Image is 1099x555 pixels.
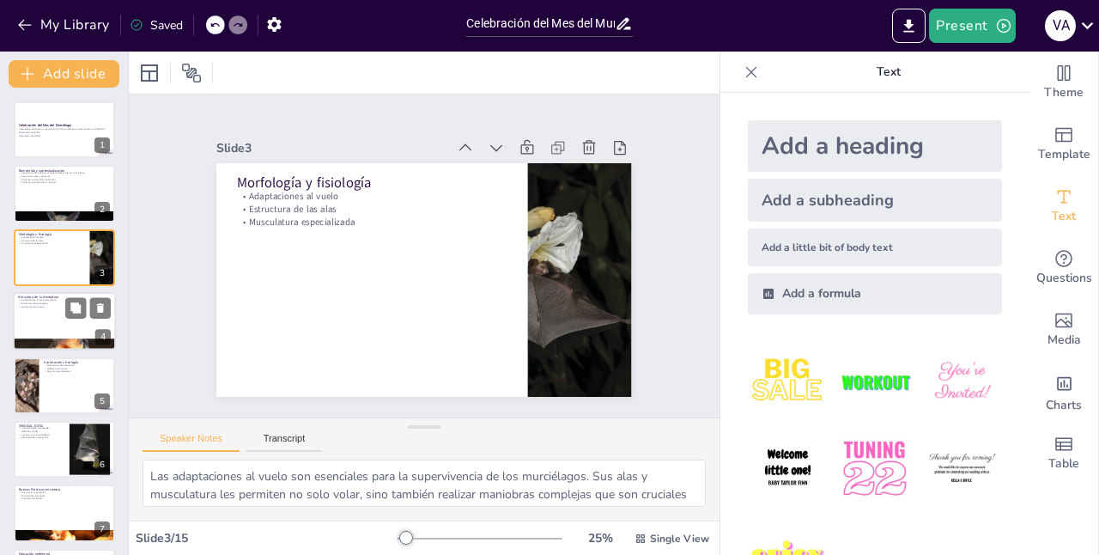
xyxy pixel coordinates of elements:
div: 6 [94,457,110,473]
img: 3.jpeg [922,342,1002,422]
div: 3 [94,265,110,281]
textarea: Las adaptaciones al vuelo son esenciales para la supervivencia de los murciélagos. Sus alas y mus... [143,460,706,507]
p: Ética en la investigación [19,491,110,495]
span: Text [1052,207,1076,226]
p: Importancia ecológica y conservación de los murciélagos, promoviendo su visibilidad y educación a... [19,128,110,134]
img: 4.jpeg [748,429,828,509]
div: 6 [14,421,115,478]
span: Questions [1036,269,1092,288]
p: Desmontar mitos y estigmas [19,174,110,178]
p: Estructura de las alas [19,239,85,242]
div: Change the overall theme [1029,52,1098,113]
p: Promover la conservación regional [19,180,110,184]
p: Adaptaciones al vuelo [357,173,370,442]
p: Adaptaciones al vuelo [19,235,85,239]
p: Generated with [URL] [19,134,110,137]
button: Transcript [246,433,323,452]
div: 4 [13,292,116,351]
div: Add a formula [748,273,1002,314]
div: Saved [130,17,183,34]
div: Layout [136,59,163,87]
p: Hábitos alimenticios [44,367,110,370]
div: Add a subheading [748,179,1002,222]
div: 25 % [580,530,621,546]
span: Position [181,63,202,83]
div: Add charts and graphs [1029,361,1098,423]
p: Buenas Prácticas en campo [19,487,110,492]
div: 7 [14,485,115,541]
input: Insert title [466,11,614,36]
button: V A [1045,9,1076,43]
span: Charts [1046,396,1082,415]
div: 2 [14,165,115,222]
p: Importancia de la dieta [18,306,111,309]
p: Educación ambiental [19,497,110,501]
img: 1.jpeg [748,342,828,422]
button: Present [929,9,1015,43]
button: Add slide [9,60,119,88]
span: Theme [1044,83,1084,102]
span: Media [1047,331,1081,350]
div: Add text boxes [1029,175,1098,237]
div: Add a little bit of body text [748,229,1002,266]
div: Slide 3 / 15 [136,530,398,546]
span: Table [1048,454,1079,473]
button: Delete Slide [90,298,111,319]
p: Importancia de visibilizar el papel ecológico de los murciélagos [19,171,110,174]
div: Add a heading [748,120,1002,172]
div: 1 [14,101,115,158]
p: Musculatura especializada [19,242,85,246]
p: Morfología y fisiología [19,232,85,237]
p: Bienvenida y contextualización [19,168,110,173]
p: Musculatura especializada [383,173,396,442]
p: Impacto en la salud pública [19,433,64,436]
button: Speaker Notes [143,433,240,452]
p: Dimorfismo en quirópteros [18,302,111,306]
p: Estructura de la dentadura [18,295,111,300]
button: Duplicate Slide [65,298,86,319]
div: 1 [94,137,110,153]
span: Single View [650,532,709,546]
button: My Library [13,11,117,39]
p: Minimización del estrés [19,494,110,497]
div: Add ready made slides [1029,113,1098,175]
div: Add images, graphics, shapes or video [1029,299,1098,361]
p: Text [765,52,1012,93]
p: Estructura de las alas [370,173,383,442]
div: 5 [94,393,110,409]
div: Slide 3 [307,234,324,464]
p: Mecanismos de ecolocación [44,363,110,367]
div: V A [1045,10,1076,41]
button: Export to PowerPoint [892,9,926,43]
p: Morfología y fisiología [341,173,361,442]
div: 4 [95,330,111,345]
div: 3 [14,229,115,286]
img: 6.jpeg [922,429,1002,509]
p: Ecolocación y ecología [44,359,110,364]
p: [MEDICAL_DATA] [19,424,64,429]
p: Fomentar la educación ambiental [19,178,110,181]
div: Add a table [1029,423,1098,485]
p: Necesidad de investigación [19,436,64,440]
img: 2.jpeg [835,342,914,422]
div: 2 [94,202,110,217]
p: Servicios ecosistémicos [44,369,110,373]
p: Variabilidad en la estructura dental [18,299,111,302]
strong: Celebración del Mes del Murciélago [19,123,72,127]
div: Get real-time input from your audience [1029,237,1098,299]
span: Template [1038,145,1090,164]
div: 7 [94,521,110,537]
img: 5.jpeg [835,429,914,509]
p: Importancia de comprender [MEDICAL_DATA] [19,427,64,433]
div: 5 [14,357,115,414]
